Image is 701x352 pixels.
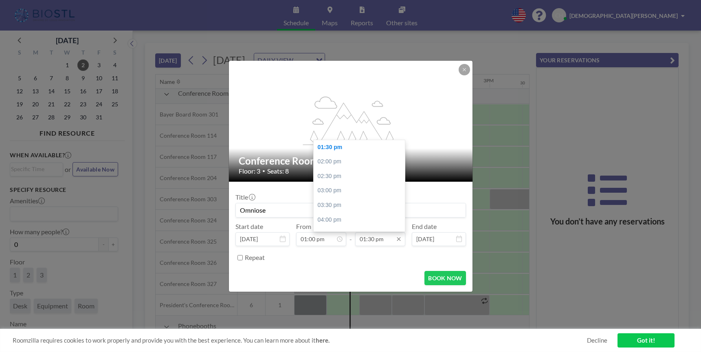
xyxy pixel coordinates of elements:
div: 01:30 pm [314,140,405,155]
div: 04:30 pm [314,227,405,242]
span: Roomzilla requires cookies to work properly and provide you with the best experience. You can lea... [13,337,587,344]
button: BOOK NOW [424,271,466,285]
label: Repeat [245,253,265,262]
div: 03:00 pm [314,183,405,198]
label: End date [412,222,437,231]
div: 03:30 pm [314,198,405,213]
a: Got it! [617,333,675,348]
div: 04:00 pm [314,213,405,227]
a: Decline [587,337,607,344]
span: - [349,225,352,243]
h2: Conference Room 303 [239,155,464,167]
div: 02:30 pm [314,169,405,184]
input: Christian's reservation [236,203,466,217]
span: Seats: 8 [267,167,289,175]
span: Floor: 3 [239,167,260,175]
label: Title [235,193,255,201]
span: • [262,168,265,174]
a: here. [316,337,330,344]
div: 02:00 pm [314,154,405,169]
label: From [296,222,311,231]
label: Start date [235,222,263,231]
